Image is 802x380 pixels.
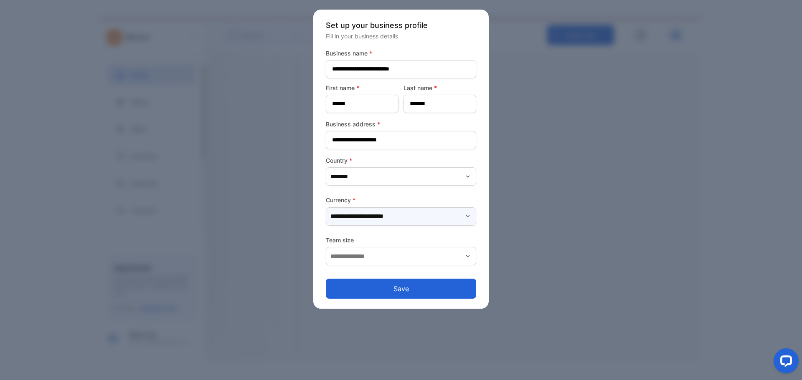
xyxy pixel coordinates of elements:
label: Currency [326,196,476,204]
iframe: LiveChat chat widget [767,345,802,380]
label: Business address [326,120,476,128]
label: First name [326,83,398,92]
label: Business name [326,49,476,58]
button: Save [326,279,476,299]
p: Set up your business profile [326,20,476,31]
label: Team size [326,236,476,244]
label: Last name [404,83,476,92]
label: Country [326,156,476,165]
p: Fill in your business details [326,32,476,40]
